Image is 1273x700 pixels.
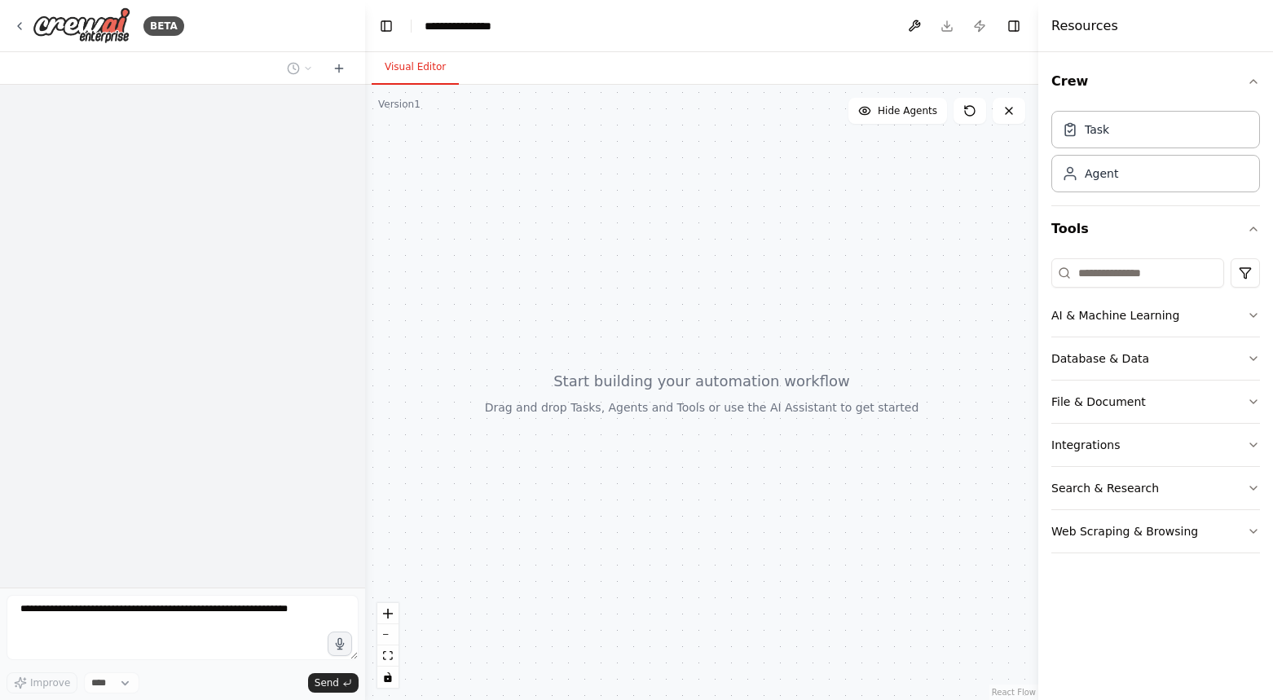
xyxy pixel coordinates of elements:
[1051,424,1260,466] button: Integrations
[377,603,399,688] div: React Flow controls
[1051,337,1260,380] button: Database & Data
[33,7,130,44] img: Logo
[848,98,947,124] button: Hide Agents
[1051,16,1118,36] h4: Resources
[375,15,398,37] button: Hide left sidebar
[1051,206,1260,252] button: Tools
[1085,121,1109,138] div: Task
[377,645,399,667] button: fit view
[328,632,352,656] button: Click to speak your automation idea
[143,16,184,36] div: BETA
[377,624,399,645] button: zoom out
[1051,480,1159,496] div: Search & Research
[1051,104,1260,205] div: Crew
[1051,523,1198,539] div: Web Scraping & Browsing
[7,672,77,693] button: Improve
[1051,381,1260,423] button: File & Document
[1051,350,1149,367] div: Database & Data
[378,98,421,111] div: Version 1
[326,59,352,78] button: Start a new chat
[377,603,399,624] button: zoom in
[1051,437,1120,453] div: Integrations
[372,51,459,85] button: Visual Editor
[308,673,359,693] button: Send
[377,667,399,688] button: toggle interactivity
[1002,15,1025,37] button: Hide right sidebar
[280,59,319,78] button: Switch to previous chat
[1051,59,1260,104] button: Crew
[425,18,491,34] nav: breadcrumb
[1051,467,1260,509] button: Search & Research
[1051,307,1179,324] div: AI & Machine Learning
[1051,510,1260,553] button: Web Scraping & Browsing
[878,104,937,117] span: Hide Agents
[1051,394,1146,410] div: File & Document
[992,688,1036,697] a: React Flow attribution
[1085,165,1118,182] div: Agent
[315,676,339,689] span: Send
[1051,252,1260,566] div: Tools
[30,676,70,689] span: Improve
[1051,294,1260,337] button: AI & Machine Learning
